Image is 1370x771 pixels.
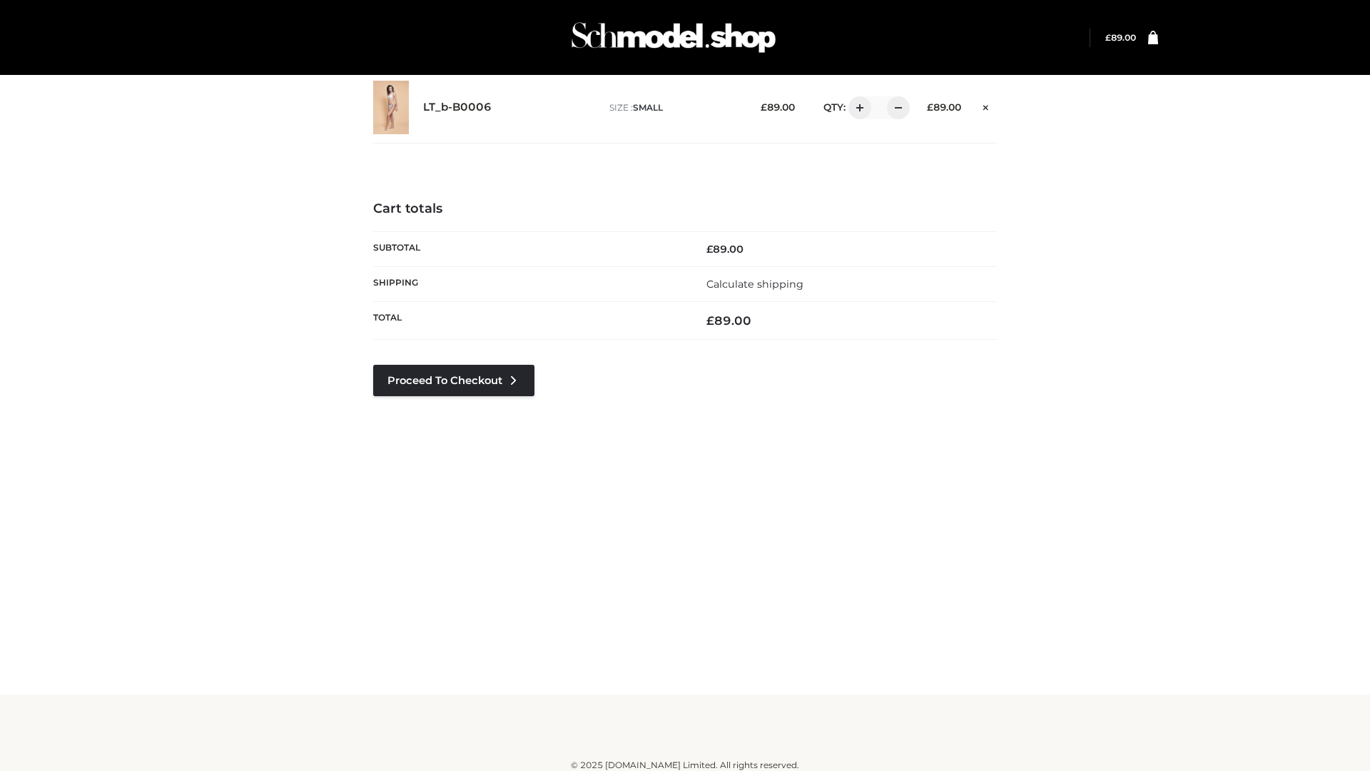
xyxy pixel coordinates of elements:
p: size : [609,101,739,114]
bdi: 89.00 [761,101,795,113]
span: £ [761,101,767,113]
span: £ [1105,32,1111,43]
th: Shipping [373,266,685,301]
bdi: 89.00 [1105,32,1136,43]
th: Subtotal [373,231,685,266]
img: Schmodel Admin 964 [567,9,781,66]
span: £ [927,101,933,113]
bdi: 89.00 [706,313,751,328]
span: £ [706,313,714,328]
span: SMALL [633,102,663,113]
a: LT_b-B0006 [423,101,492,114]
h4: Cart totals [373,201,997,217]
bdi: 89.00 [927,101,961,113]
div: QTY: [809,96,905,119]
span: £ [706,243,713,256]
a: Calculate shipping [706,278,803,291]
a: Remove this item [975,96,997,115]
a: £89.00 [1105,32,1136,43]
bdi: 89.00 [706,243,744,256]
th: Total [373,302,685,340]
a: Proceed to Checkout [373,365,534,396]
